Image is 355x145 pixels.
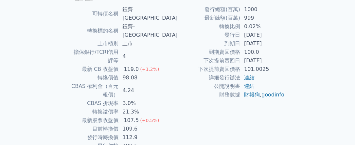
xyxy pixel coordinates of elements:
td: 最新餘額(百萬) [178,14,240,22]
td: 到期賣回價格 [178,48,240,56]
td: 財務數據 [178,91,240,99]
td: 詳細發行辦法 [178,73,240,82]
span: (+0.5%) [140,118,159,123]
td: 4 [118,48,177,65]
a: goodinfo [261,92,284,98]
a: 財報狗 [244,92,260,98]
div: 119.0 [122,65,140,73]
td: , [240,91,285,99]
td: 發行時轉換價 [70,133,119,142]
td: 下次提前賣回日 [178,56,240,65]
td: 公開說明書 [178,82,240,91]
td: 0.02% [240,22,285,31]
td: 最新股票收盤價 [70,116,119,125]
td: 目前轉換價 [70,125,119,133]
td: 鈺齊-[GEOGRAPHIC_DATA] [118,22,177,39]
td: 到期日 [178,39,240,48]
td: 4.24 [118,82,177,99]
td: 轉換價值 [70,73,119,82]
td: 112.9 [118,133,177,142]
div: 107.5 [122,116,140,125]
td: [DATE] [240,56,285,65]
td: 98.08 [118,73,177,82]
a: 連結 [244,74,255,81]
td: 上市 [118,39,177,48]
td: CBAS 權利金（百元報價） [70,82,119,99]
td: 發行總額(百萬) [178,5,240,14]
td: 21.3% [118,108,177,116]
td: 3.0% [118,99,177,108]
td: 轉換溢價率 [70,108,119,116]
td: CBAS 折現率 [70,99,119,108]
td: 999 [240,14,285,22]
td: 擔保銀行/TCRI信用評等 [70,48,119,65]
td: 109.6 [118,125,177,133]
td: 轉換比例 [178,22,240,31]
td: 最新 CB 收盤價 [70,65,119,73]
td: 下次提前賣回價格 [178,65,240,73]
td: 1000 [240,5,285,14]
td: 發行日 [178,31,240,39]
td: 鈺齊[GEOGRAPHIC_DATA] [118,5,177,22]
td: 100.0 [240,48,285,56]
span: (+1.2%) [140,67,159,72]
td: 101.0025 [240,65,285,73]
td: [DATE] [240,31,285,39]
a: 連結 [244,83,255,89]
td: 可轉債名稱 [70,5,119,22]
td: 上市櫃別 [70,39,119,48]
td: 轉換標的名稱 [70,22,119,39]
td: [DATE] [240,39,285,48]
